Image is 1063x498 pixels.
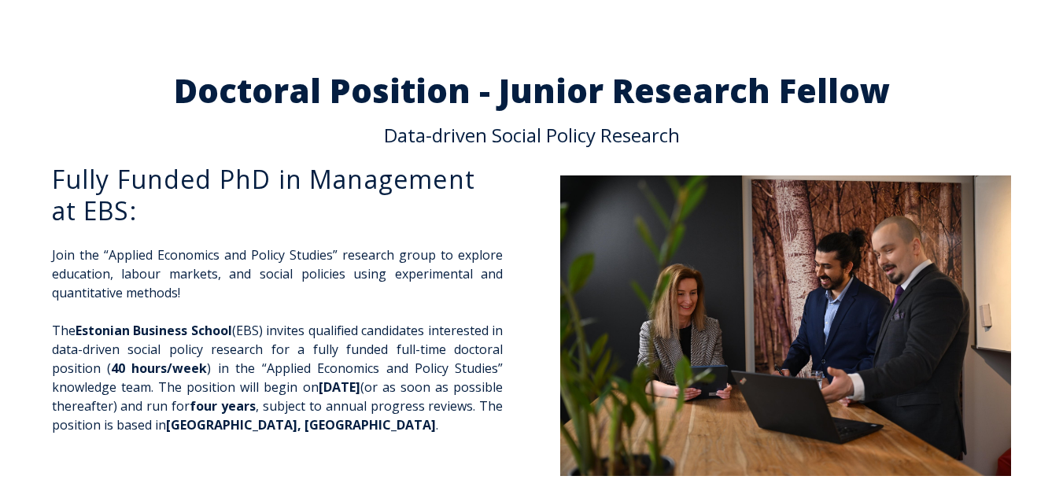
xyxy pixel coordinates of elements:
[319,378,360,396] span: [DATE]
[76,322,232,339] span: Estonian Business School
[36,126,1028,145] p: Data-driven Social Policy Research
[560,175,1012,476] img: DSC_0993
[111,360,207,377] span: 40 hours/week
[52,164,504,227] h3: Fully Funded PhD in Management at EBS:
[190,397,256,415] span: four years
[36,74,1028,107] h2: Doctoral Position - Junior Research Fellow
[166,416,436,433] span: [GEOGRAPHIC_DATA], [GEOGRAPHIC_DATA]
[52,321,504,434] p: The (EBS) invites qualified candidates interested in data-driven social policy research for a ful...
[52,245,504,302] p: Join the “Applied Economics and Policy Studies” research group to explore education, labour marke...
